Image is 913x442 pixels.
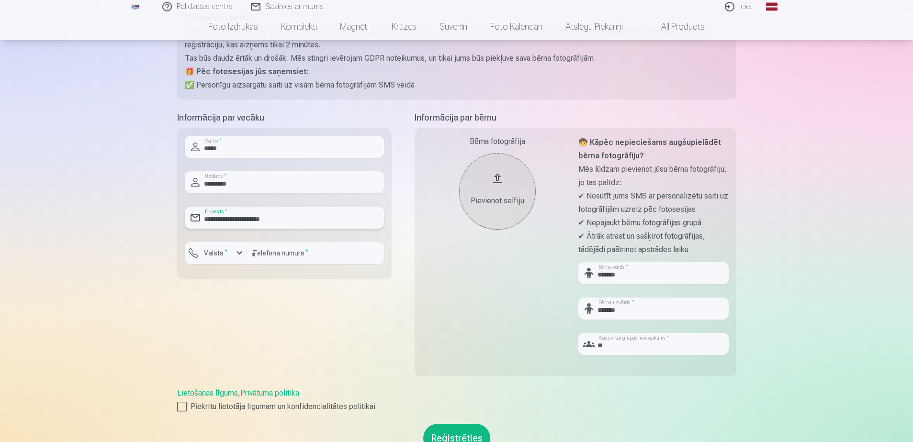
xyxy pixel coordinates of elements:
[185,242,247,264] button: Valsts*
[197,13,270,40] a: Foto izdrukas
[185,78,729,92] p: ✅ Personīgu aizsargātu saiti uz visām bērna fotogrāfijām SMS veidā
[459,153,536,230] button: Pievienot selfiju
[240,388,299,398] a: Privātuma politika
[185,52,729,65] p: Tas būs daudz ērtāk un drošāk. Mēs stingri ievērojam GDPR noteikumus, un tikai jums būs piekļuve ...
[634,13,716,40] a: All products
[554,13,634,40] a: Atslēgu piekariņi
[380,13,428,40] a: Krūzes
[422,136,573,147] div: Bērna fotogrāfija
[177,401,736,412] label: Piekrītu lietotāja līgumam un konfidencialitātes politikai
[578,163,729,189] p: Mēs lūdzam pievienot jūsu bērna fotogrāfiju, jo tas palīdz:
[578,189,729,216] p: ✔ Nosūtīt jums SMS ar personalizētu saiti uz fotogrāfijām uzreiz pēc fotosesijas
[177,387,736,412] div: ,
[428,13,479,40] a: Suvenīri
[185,67,308,76] strong: 🎁 Pēc fotosesijas jūs saņemsiet:
[177,388,238,398] a: Lietošanas līgums
[578,216,729,230] p: ✔ Nepajaukt bērnu fotogrāfijas grupā
[578,138,721,160] strong: 🧒 Kāpēc nepieciešams augšupielādēt bērna fotogrāfiju?
[469,195,526,207] div: Pievienot selfiju
[177,111,392,124] h5: Informācija par vecāku
[130,4,141,10] img: /fa1
[328,13,380,40] a: Magnēti
[479,13,554,40] a: Foto kalendāri
[270,13,328,40] a: Komplekti
[578,230,729,256] p: ✔ Ātrāk atrast un sašķirot fotogrāfijas, tādējādi paātrinot apstrādes laiku
[415,111,736,124] h5: Informācija par bērnu
[200,248,231,258] label: Valsts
